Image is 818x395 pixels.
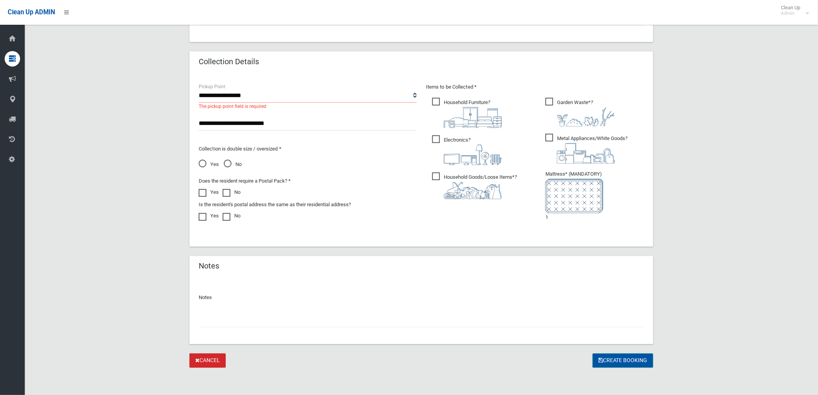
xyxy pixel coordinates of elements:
label: Does the resident require a Postal Pack? * [199,176,291,186]
span: Yes [199,160,219,169]
p: Items to be Collected * [426,82,644,92]
p: Notes [199,293,644,303]
label: No [223,212,240,221]
img: b13cc3517677393f34c0a387616ef184.png [444,182,502,199]
span: Electronics [432,135,502,165]
label: Is the resident's postal address the same as their residential address? [199,200,351,209]
p: Collection is double size / oversized * [199,144,417,154]
small: Admin [781,10,801,16]
span: Metal Appliances/White Goods [545,134,627,164]
img: e7408bece873d2c1783593a074e5cb2f.png [545,179,603,213]
button: Create Booking [593,354,653,368]
span: Household Furniture [432,98,502,128]
span: Mattress* (MANDATORY) [545,171,644,213]
label: Yes [199,212,219,221]
li: 1 [545,169,644,222]
img: 394712a680b73dbc3d2a6a3a7ffe5a07.png [444,145,502,165]
span: Clean Up [777,5,808,16]
span: Garden Waste* [545,98,615,127]
i: ? [557,99,615,127]
img: 36c1b0289cb1767239cdd3de9e694f19.png [557,143,615,164]
i: ? [444,99,502,128]
img: aa9efdbe659d29b613fca23ba79d85cb.png [444,107,502,128]
header: Notes [189,259,228,274]
label: No [223,188,240,197]
i: ? [557,135,627,164]
label: Yes [199,188,219,197]
span: No [224,160,242,169]
a: Cancel [189,354,226,368]
i: ? [444,137,502,165]
img: 4fd8a5c772b2c999c83690221e5242e0.png [557,107,615,127]
span: The pickup point field is required [199,102,266,111]
i: ? [444,174,517,199]
span: Household Goods/Loose Items* [432,173,517,199]
header: Collection Details [189,54,268,69]
span: Clean Up ADMIN [8,9,55,16]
